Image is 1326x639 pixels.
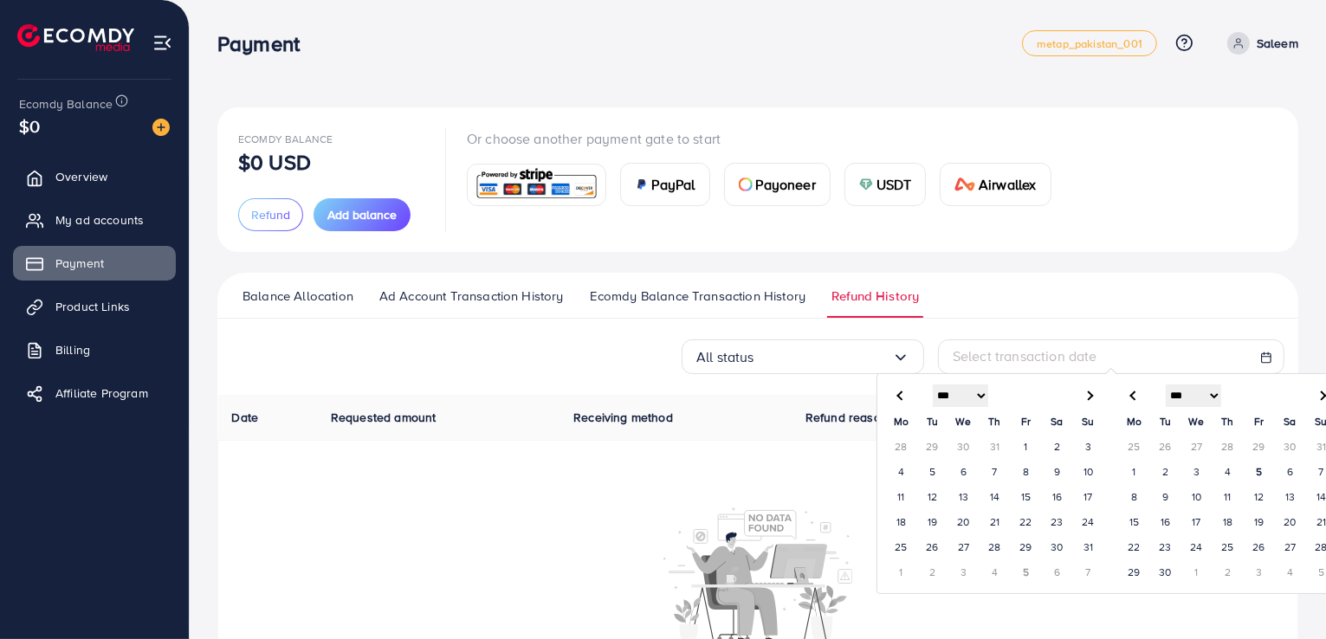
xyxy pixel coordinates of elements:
[13,246,176,281] a: Payment
[1042,559,1073,584] td: 6
[1042,459,1073,484] td: 9
[859,177,873,191] img: card
[1119,484,1150,509] td: 8
[1275,559,1306,584] td: 4
[917,559,948,584] td: 2
[331,409,437,426] span: Requested amount
[980,484,1011,509] td: 14
[917,509,948,534] td: 19
[55,298,130,315] span: Product Links
[467,128,1065,149] p: Or choose another payment gate to start
[980,509,1011,534] td: 21
[1011,409,1042,434] th: Fr
[886,534,917,559] td: 25
[1181,534,1213,559] td: 24
[1042,534,1073,559] td: 30
[314,198,411,231] button: Add balance
[1213,484,1244,509] td: 11
[13,332,176,367] a: Billing
[831,287,919,306] span: Refund History
[1150,409,1181,434] th: Tu
[1042,484,1073,509] td: 16
[844,163,927,206] a: cardUSDT
[217,31,314,56] h3: Payment
[979,174,1036,195] span: Airwallex
[948,459,980,484] td: 6
[13,376,176,410] a: Affiliate Program
[238,132,333,146] span: Ecomdy Balance
[1119,409,1150,434] th: Mo
[739,177,753,191] img: card
[948,484,980,509] td: 13
[13,159,176,194] a: Overview
[1073,459,1104,484] td: 10
[1220,32,1298,55] a: Saleem
[980,459,1011,484] td: 7
[1150,509,1181,534] td: 16
[1073,559,1104,584] td: 7
[1244,559,1275,584] td: 3
[917,459,948,484] td: 5
[152,119,170,136] img: image
[19,113,40,139] span: $0
[917,434,948,459] td: 29
[1119,559,1150,584] td: 29
[1275,459,1306,484] td: 6
[1244,534,1275,559] td: 26
[1213,534,1244,559] td: 25
[980,434,1011,459] td: 31
[13,203,176,237] a: My ad accounts
[886,559,917,584] td: 1
[473,166,600,203] img: card
[1257,33,1298,54] p: Saleem
[652,174,695,195] span: PayPal
[1011,434,1042,459] td: 1
[573,409,673,426] span: Receiving method
[327,206,397,223] span: Add balance
[1011,534,1042,559] td: 29
[55,384,148,402] span: Affiliate Program
[1213,434,1244,459] td: 28
[1150,484,1181,509] td: 9
[232,409,259,426] span: Date
[948,409,980,434] th: We
[1213,559,1244,584] td: 2
[1150,534,1181,559] td: 23
[55,168,107,185] span: Overview
[1119,509,1150,534] td: 15
[1119,459,1150,484] td: 1
[886,434,917,459] td: 28
[1213,509,1244,534] td: 18
[1011,509,1042,534] td: 22
[251,206,290,223] span: Refund
[1042,409,1073,434] th: Sa
[948,534,980,559] td: 27
[1150,434,1181,459] td: 26
[724,163,831,206] a: cardPayoneer
[1275,509,1306,534] td: 20
[980,534,1011,559] td: 28
[886,409,917,434] th: Mo
[917,534,948,559] td: 26
[1073,534,1104,559] td: 31
[55,255,104,272] span: Payment
[620,163,710,206] a: cardPayPal
[1037,38,1142,49] span: metap_pakistan_001
[1181,509,1213,534] td: 17
[1213,409,1244,434] th: Th
[886,509,917,534] td: 18
[17,24,134,51] img: logo
[379,287,564,306] span: Ad Account Transaction History
[876,174,912,195] span: USDT
[1119,434,1150,459] td: 25
[886,459,917,484] td: 4
[1073,434,1104,459] td: 3
[953,346,1097,365] span: Select transaction date
[243,287,353,306] span: Balance Allocation
[940,163,1051,206] a: cardAirwallex
[1073,484,1104,509] td: 17
[917,484,948,509] td: 12
[954,177,975,191] img: card
[55,211,144,229] span: My ad accounts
